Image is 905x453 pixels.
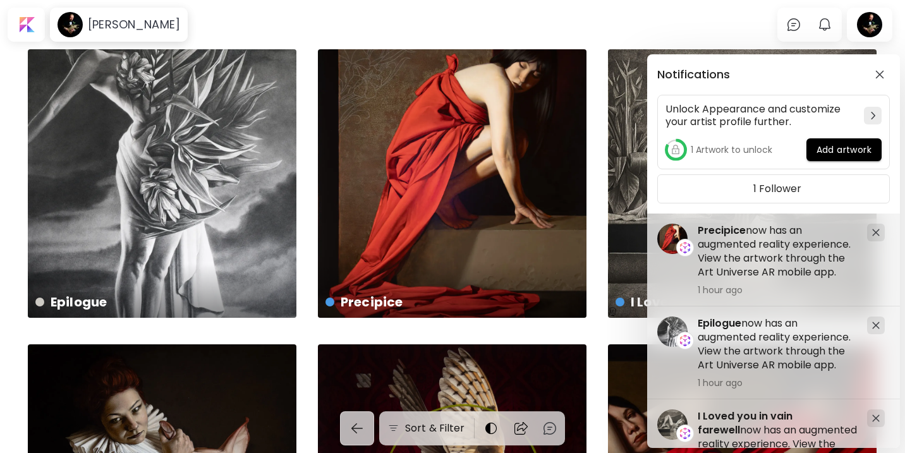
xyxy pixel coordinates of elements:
[698,224,857,279] h5: now has an augmented reality experience. View the artwork through the Art Universe AR mobile app.
[875,70,884,79] img: closeButton
[657,68,730,81] h5: Notifications
[817,143,872,157] span: Add artwork
[698,223,746,238] span: Precipice
[871,112,875,119] img: chevron
[698,284,857,296] span: 1 hour ago
[806,138,882,161] button: Add artwork
[698,409,793,437] span: I Loved you in vain farewell
[665,103,859,128] h5: Unlock Appearance and customize your artist profile further.
[870,64,890,85] button: closeButton
[698,316,741,330] span: Epilogue
[691,143,772,156] h5: 1 Artwork to unlock
[698,317,857,372] h5: now has an augmented reality experience. View the artwork through the Art Universe AR mobile app.
[753,183,801,195] h5: 1 Follower
[665,140,686,160] img: checkmark
[698,377,857,389] span: 1 hour ago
